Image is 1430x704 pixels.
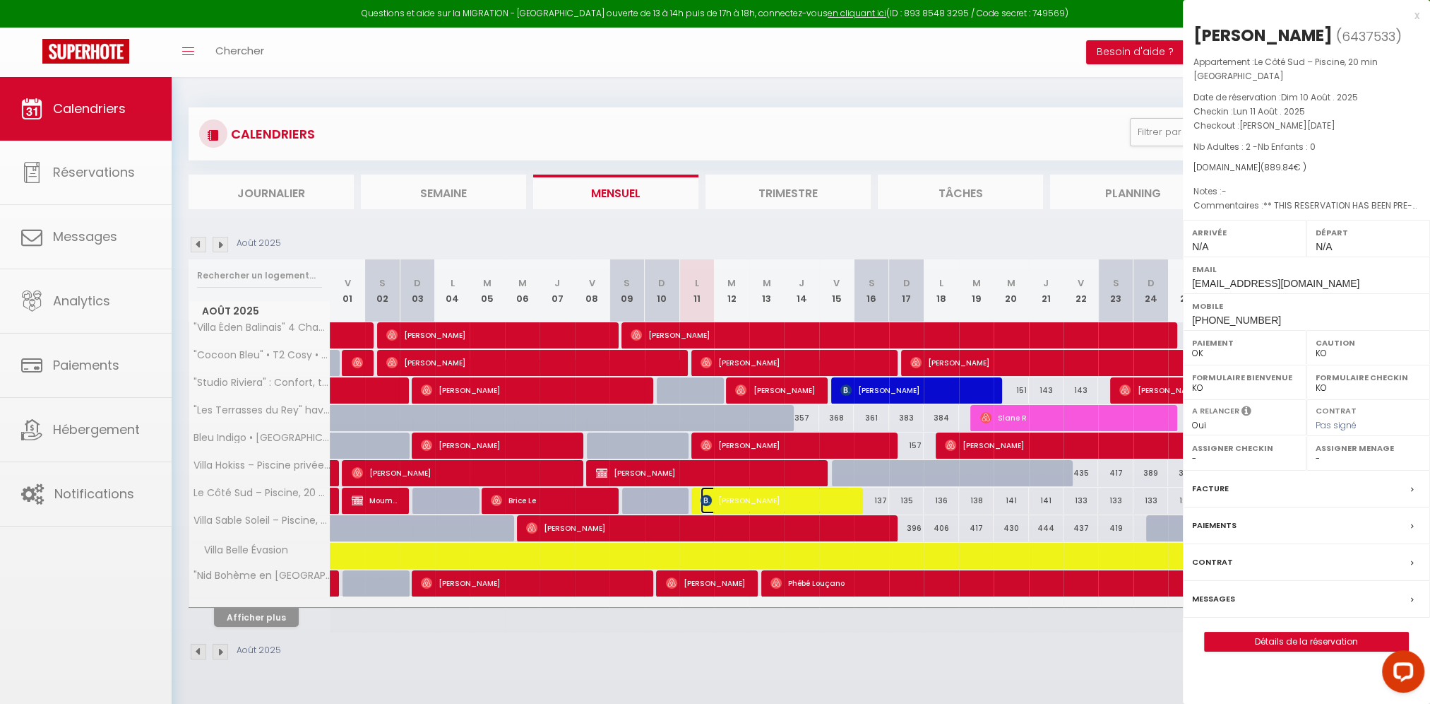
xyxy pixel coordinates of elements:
label: Départ [1316,225,1421,240]
span: [EMAIL_ADDRESS][DOMAIN_NAME] [1192,278,1359,289]
span: [PHONE_NUMBER] [1192,315,1281,326]
a: Détails de la réservation [1205,633,1408,651]
button: Détails de la réservation [1204,632,1409,652]
span: 6437533 [1342,28,1395,45]
p: Appartement : [1193,55,1419,83]
span: Lun 11 Août . 2025 [1233,105,1305,117]
span: ( ) [1336,26,1402,46]
label: Assigner Checkin [1192,441,1297,455]
p: Date de réservation : [1193,90,1419,105]
span: N/A [1192,241,1208,252]
div: [DOMAIN_NAME] [1193,161,1419,175]
span: Pas signé [1316,419,1357,431]
p: Notes : [1193,184,1419,199]
span: ( € ) [1261,161,1306,173]
span: 889.84 [1264,161,1294,173]
label: Caution [1316,336,1421,350]
label: Formulaire Bienvenue [1192,370,1297,385]
label: Messages [1192,592,1235,606]
label: Mobile [1192,299,1421,313]
div: x [1183,7,1419,24]
label: Contrat [1316,405,1357,414]
span: N/A [1316,241,1332,252]
label: Formulaire Checkin [1316,370,1421,385]
div: [PERSON_NAME] [1193,24,1333,47]
p: Checkout : [1193,119,1419,133]
label: Facture [1192,481,1229,496]
span: Nb Enfants : 0 [1258,141,1316,153]
label: Contrat [1192,555,1233,570]
label: Arrivée [1192,225,1297,240]
span: [PERSON_NAME][DATE] [1239,119,1335,131]
p: Checkin : [1193,105,1419,119]
span: - [1222,185,1227,197]
span: Le Côté Sud – Piscine, 20 min [GEOGRAPHIC_DATA] [1193,56,1378,82]
label: Paiements [1192,518,1237,533]
label: A relancer [1192,405,1239,417]
i: Sélectionner OUI si vous souhaiter envoyer les séquences de messages post-checkout [1241,405,1251,421]
label: Email [1192,262,1421,276]
label: Assigner Menage [1316,441,1421,455]
label: Paiement [1192,336,1297,350]
span: Dim 10 Août . 2025 [1281,91,1358,103]
iframe: LiveChat chat widget [1371,645,1430,704]
span: Nb Adultes : 2 - [1193,141,1316,153]
p: Commentaires : [1193,199,1419,213]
